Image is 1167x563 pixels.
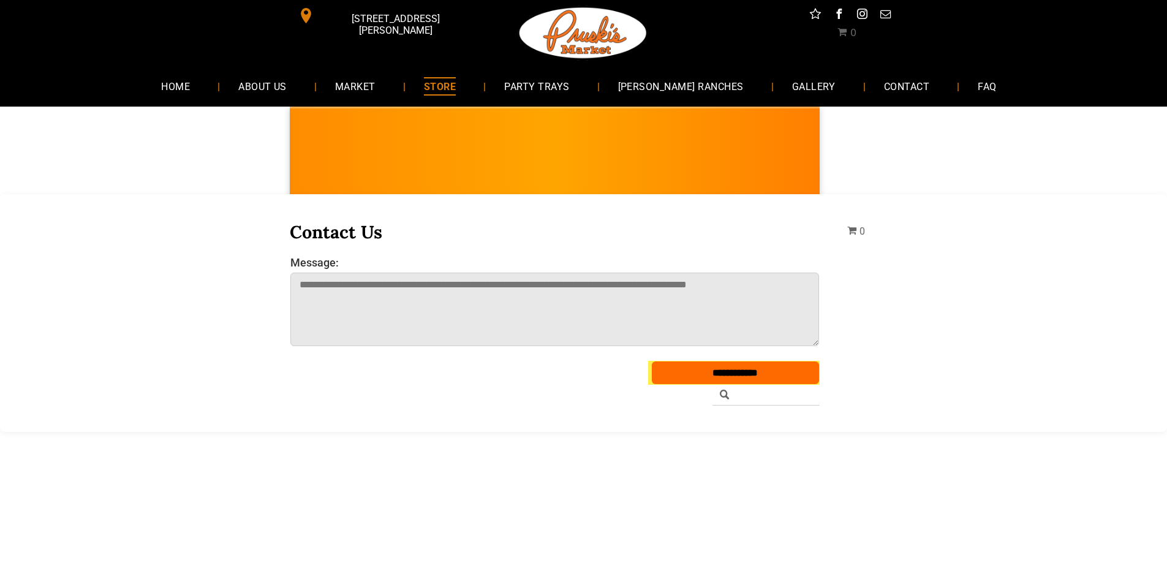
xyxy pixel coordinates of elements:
a: [PERSON_NAME] RANCHES [600,70,762,102]
a: MARKET [317,70,394,102]
a: email [877,6,893,25]
span: [PERSON_NAME] MARKET [812,162,1053,181]
a: ABOUT US [220,70,305,102]
label: Message: [290,256,820,269]
a: GALLERY [774,70,854,102]
a: [STREET_ADDRESS][PERSON_NAME] [290,6,477,25]
h3: Contact Us [290,221,820,243]
a: instagram [854,6,870,25]
a: FAQ [959,70,1014,102]
a: CONTACT [866,70,948,102]
a: HOME [143,70,208,102]
a: STORE [406,70,474,102]
a: facebook [831,6,847,25]
span: 0 [859,225,865,237]
a: Social network [807,6,823,25]
a: PARTY TRAYS [486,70,587,102]
span: [STREET_ADDRESS][PERSON_NAME] [316,7,474,42]
span: 0 [850,27,856,39]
